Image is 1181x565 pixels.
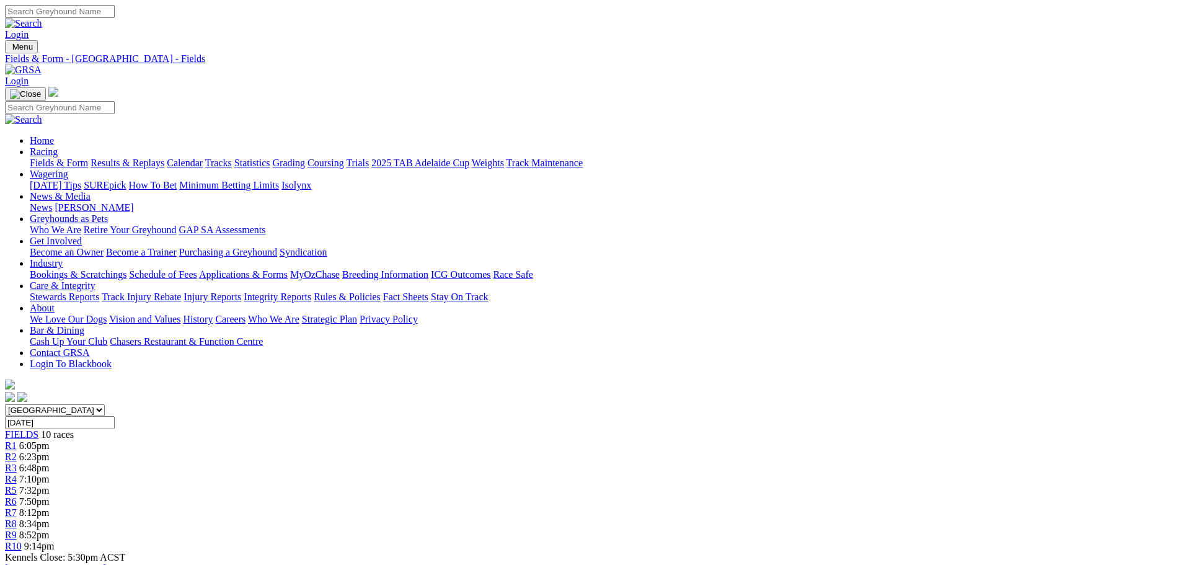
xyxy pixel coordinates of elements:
a: Statistics [234,158,270,168]
a: Track Maintenance [506,158,583,168]
a: Who We Are [248,314,299,324]
span: 10 races [41,429,74,440]
a: MyOzChase [290,269,340,280]
a: Coursing [307,158,344,168]
a: History [183,314,213,324]
a: ICG Outcomes [431,269,490,280]
a: Race Safe [493,269,533,280]
a: Schedule of Fees [129,269,197,280]
span: 6:23pm [19,452,50,462]
div: Bar & Dining [30,336,1176,347]
a: Calendar [167,158,203,168]
a: Results & Replays [91,158,164,168]
a: Retire Your Greyhound [84,225,177,235]
span: R1 [5,440,17,451]
a: Privacy Policy [360,314,418,324]
a: Fields & Form [30,158,88,168]
a: SUREpick [84,180,126,190]
img: facebook.svg [5,392,15,402]
div: About [30,314,1176,325]
a: Racing [30,146,58,157]
a: R8 [5,518,17,529]
a: Isolynx [281,180,311,190]
a: Stewards Reports [30,291,99,302]
div: Greyhounds as Pets [30,225,1176,236]
input: Search [5,101,115,114]
a: News & Media [30,191,91,202]
a: Weights [472,158,504,168]
a: Industry [30,258,63,269]
a: We Love Our Dogs [30,314,107,324]
a: News [30,202,52,213]
img: twitter.svg [17,392,27,402]
a: Contact GRSA [30,347,89,358]
a: R10 [5,541,22,551]
a: Login [5,76,29,86]
div: Care & Integrity [30,291,1176,303]
a: [DATE] Tips [30,180,81,190]
a: Injury Reports [184,291,241,302]
a: Login To Blackbook [30,358,112,369]
div: Racing [30,158,1176,169]
a: Care & Integrity [30,280,95,291]
a: Greyhounds as Pets [30,213,108,224]
a: Grading [273,158,305,168]
div: Industry [30,269,1176,280]
a: R7 [5,507,17,518]
a: Careers [215,314,245,324]
input: Select date [5,416,115,429]
input: Search [5,5,115,18]
a: Chasers Restaurant & Function Centre [110,336,263,347]
div: Wagering [30,180,1176,191]
span: R9 [5,530,17,540]
a: R2 [5,452,17,462]
a: FIELDS [5,429,38,440]
button: Toggle navigation [5,40,38,53]
a: Trials [346,158,369,168]
a: How To Bet [129,180,177,190]
a: R6 [5,496,17,507]
span: 8:52pm [19,530,50,540]
a: Purchasing a Greyhound [179,247,277,257]
a: Tracks [205,158,232,168]
a: Fact Sheets [383,291,428,302]
a: Bookings & Scratchings [30,269,126,280]
span: 6:48pm [19,463,50,473]
a: Who We Are [30,225,81,235]
span: R3 [5,463,17,473]
a: Home [30,135,54,146]
a: Integrity Reports [244,291,311,302]
span: 9:14pm [24,541,55,551]
a: Login [5,29,29,40]
a: Become an Owner [30,247,104,257]
a: [PERSON_NAME] [55,202,133,213]
a: Wagering [30,169,68,179]
img: GRSA [5,65,42,76]
a: Breeding Information [342,269,428,280]
a: Applications & Forms [199,269,288,280]
span: 7:32pm [19,485,50,496]
a: GAP SA Assessments [179,225,266,235]
a: 2025 TAB Adelaide Cup [371,158,469,168]
a: Syndication [280,247,327,257]
a: Fields & Form - [GEOGRAPHIC_DATA] - Fields [5,53,1176,65]
a: Cash Up Your Club [30,336,107,347]
span: Menu [12,42,33,51]
a: Minimum Betting Limits [179,180,279,190]
a: R5 [5,485,17,496]
span: 8:34pm [19,518,50,529]
img: logo-grsa-white.png [5,380,15,389]
img: Close [10,89,41,99]
a: R4 [5,474,17,484]
img: Search [5,18,42,29]
span: 8:12pm [19,507,50,518]
img: logo-grsa-white.png [48,87,58,97]
span: 7:10pm [19,474,50,484]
